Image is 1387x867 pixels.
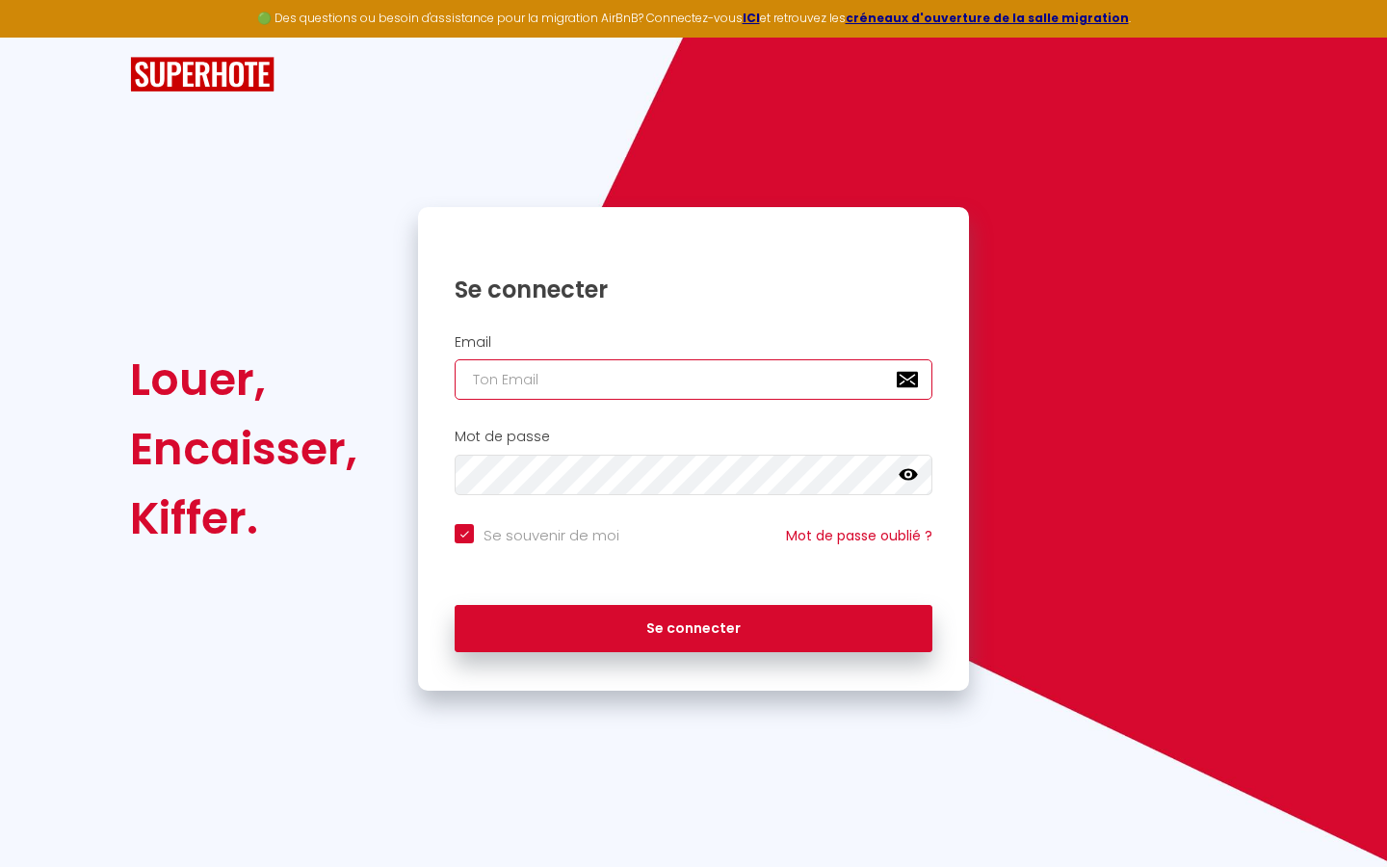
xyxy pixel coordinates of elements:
[130,414,357,484] div: Encaisser,
[130,345,357,414] div: Louer,
[130,484,357,553] div: Kiffer.
[455,605,932,653] button: Se connecter
[786,526,932,545] a: Mot de passe oublié ?
[455,429,932,445] h2: Mot de passe
[846,10,1129,26] a: créneaux d'ouverture de la salle migration
[455,334,932,351] h2: Email
[15,8,73,66] button: Ouvrir le widget de chat LiveChat
[130,57,275,92] img: SuperHote logo
[455,359,932,400] input: Ton Email
[743,10,760,26] a: ICI
[455,275,932,304] h1: Se connecter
